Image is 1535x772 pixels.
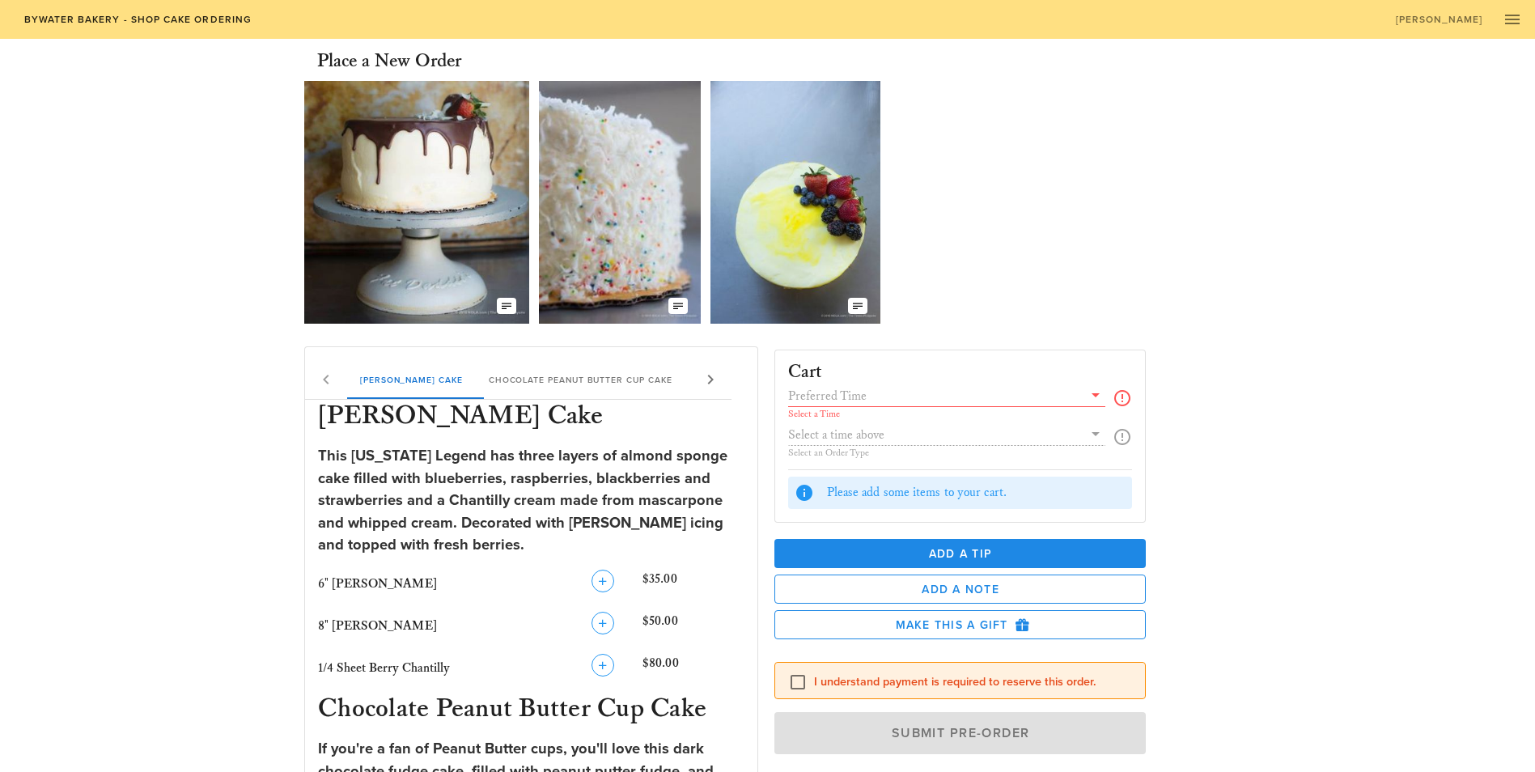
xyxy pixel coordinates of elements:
[788,409,1106,419] div: Select a Time
[710,81,880,324] img: vfgkldhn9pjhkwzhnerr.webp
[827,484,1126,502] div: Please add some items to your cart.
[317,49,461,74] h3: Place a New Order
[788,385,1083,406] input: Preferred Time
[639,609,748,644] div: $50.00
[476,360,685,399] div: Chocolate Peanut Butter Cup Cake
[774,610,1147,639] button: Make this a Gift
[23,14,252,25] span: Bywater Bakery - Shop Cake Ordering
[774,712,1147,754] button: Submit Pre-Order
[774,539,1147,568] button: Add a Tip
[685,360,867,399] div: Chocolate Butter Pecan Cake
[639,566,748,602] div: $35.00
[788,363,823,382] h3: Cart
[318,660,450,676] span: 1/4 Sheet Berry Chantilly
[13,8,261,31] a: Bywater Bakery - Shop Cake Ordering
[639,651,748,686] div: $80.00
[318,618,437,634] span: 8" [PERSON_NAME]
[347,360,476,399] div: [PERSON_NAME] Cake
[814,674,1133,690] label: I understand payment is required to reserve this order.
[315,400,748,435] h3: [PERSON_NAME] Cake
[788,617,1133,632] span: Make this a Gift
[315,693,748,728] h3: Chocolate Peanut Butter Cup Cake
[774,575,1147,604] button: Add a Note
[793,725,1128,741] span: Submit Pre-Order
[1384,8,1493,31] a: [PERSON_NAME]
[318,445,744,557] div: This [US_STATE] Legend has three layers of almond sponge cake filled with blueberries, raspberrie...
[787,547,1134,561] span: Add a Tip
[304,81,529,324] img: adomffm5ftbblbfbeqkk.jpg
[318,576,437,592] span: 6" [PERSON_NAME]
[788,583,1133,596] span: Add a Note
[539,81,701,324] img: qzl0ivbhpoir5jt3lnxe.jpg
[1395,14,1483,25] span: [PERSON_NAME]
